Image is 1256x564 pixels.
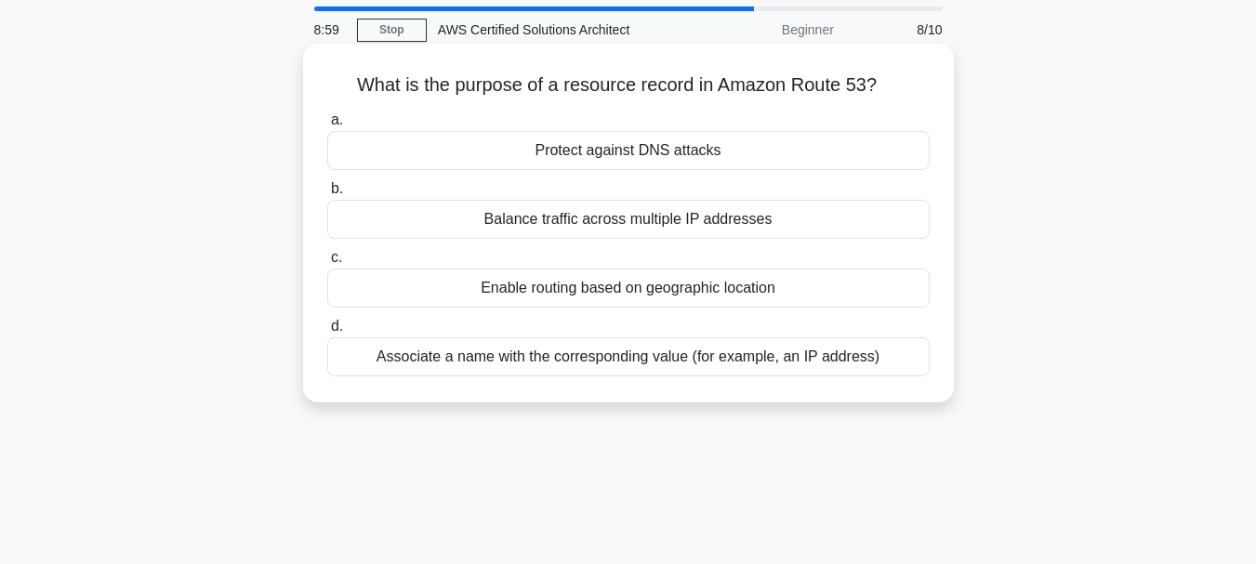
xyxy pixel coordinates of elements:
[357,19,427,42] a: Stop
[303,11,357,48] div: 8:59
[331,180,343,196] span: b.
[327,200,930,239] div: Balance traffic across multiple IP addresses
[327,131,930,170] div: Protect against DNS attacks
[845,11,954,48] div: 8/10
[427,11,682,48] div: AWS Certified Solutions Architect
[331,318,343,334] span: d.
[331,249,342,265] span: c.
[327,269,930,308] div: Enable routing based on geographic location
[325,73,932,98] h5: What is the purpose of a resource record in Amazon Route 53?
[327,337,930,376] div: Associate a name with the corresponding value (for example, an IP address)
[331,111,343,127] span: a.
[682,11,845,48] div: Beginner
